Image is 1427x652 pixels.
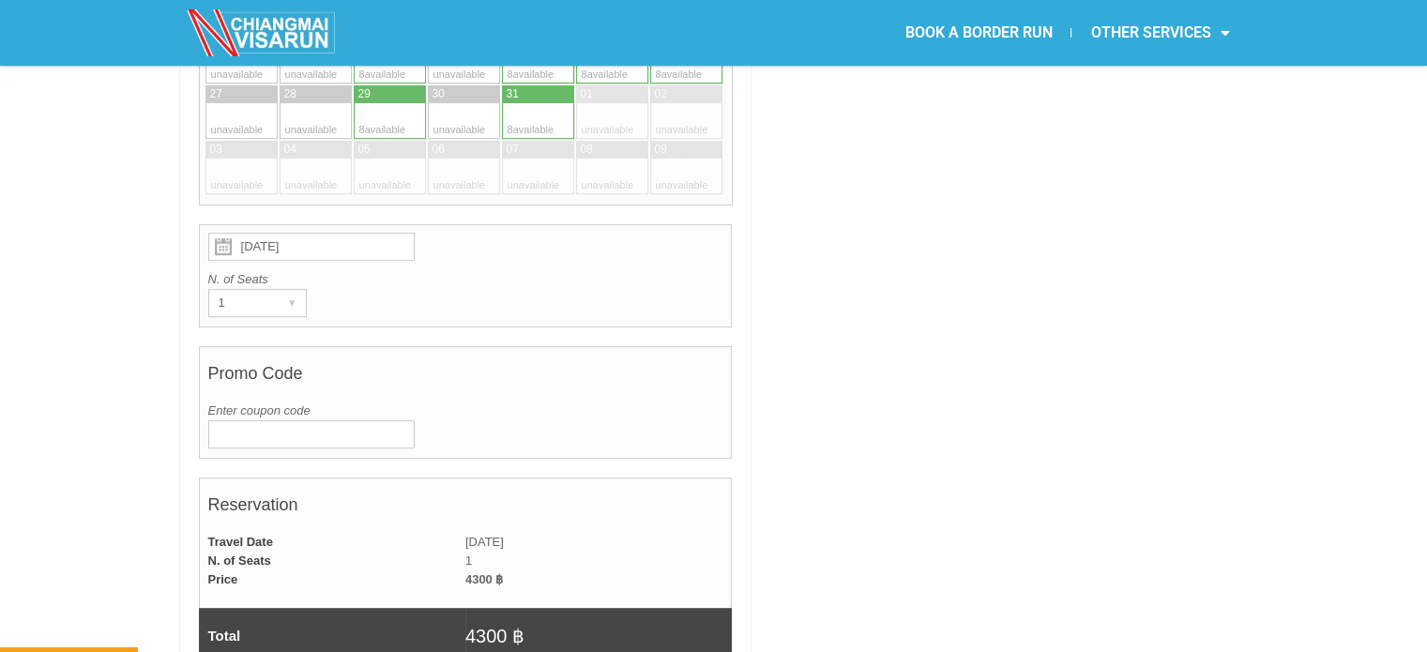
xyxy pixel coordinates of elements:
td: N. of Seats [199,552,465,570]
div: 1 [209,290,270,316]
div: 27 [210,86,222,102]
a: OTHER SERVICES [1071,11,1248,54]
td: Price [199,570,465,589]
div: 05 [358,142,371,158]
div: 03 [210,142,222,158]
div: 01 [581,86,593,102]
div: 28 [284,86,296,102]
div: 09 [655,142,667,158]
div: 31 [507,86,519,102]
td: 1 [465,552,732,570]
label: Enter coupon code [208,402,723,420]
nav: Menu [713,11,1248,54]
div: ▾ [280,290,306,316]
div: 29 [358,86,371,102]
div: 06 [433,142,445,158]
div: 02 [655,86,667,102]
div: 07 [507,142,519,158]
div: 30 [433,86,445,102]
div: 04 [284,142,296,158]
h4: Reservation [208,486,723,533]
a: BOOK A BORDER RUN [886,11,1070,54]
h4: Promo Code [208,355,723,402]
label: N. of Seats [208,270,723,289]
td: Travel Date [199,533,465,552]
div: 08 [581,142,593,158]
td: [DATE] [465,533,732,552]
td: 4300 ฿ [465,570,732,589]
